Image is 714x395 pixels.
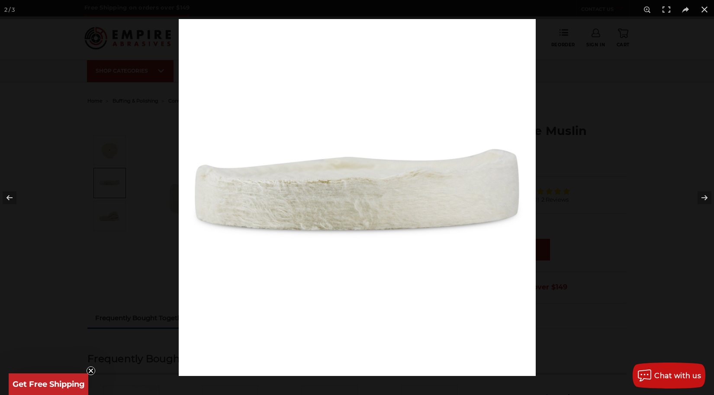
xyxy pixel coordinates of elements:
span: Get Free Shipping [13,379,85,389]
button: Next (arrow right) [684,176,714,219]
button: Close teaser [87,366,95,375]
img: loose-muslin-buff-60-ply__63999.1665679763.jpg [179,19,536,376]
div: Get Free ShippingClose teaser [9,373,88,395]
button: Chat with us [633,363,705,389]
span: Chat with us [654,372,701,380]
